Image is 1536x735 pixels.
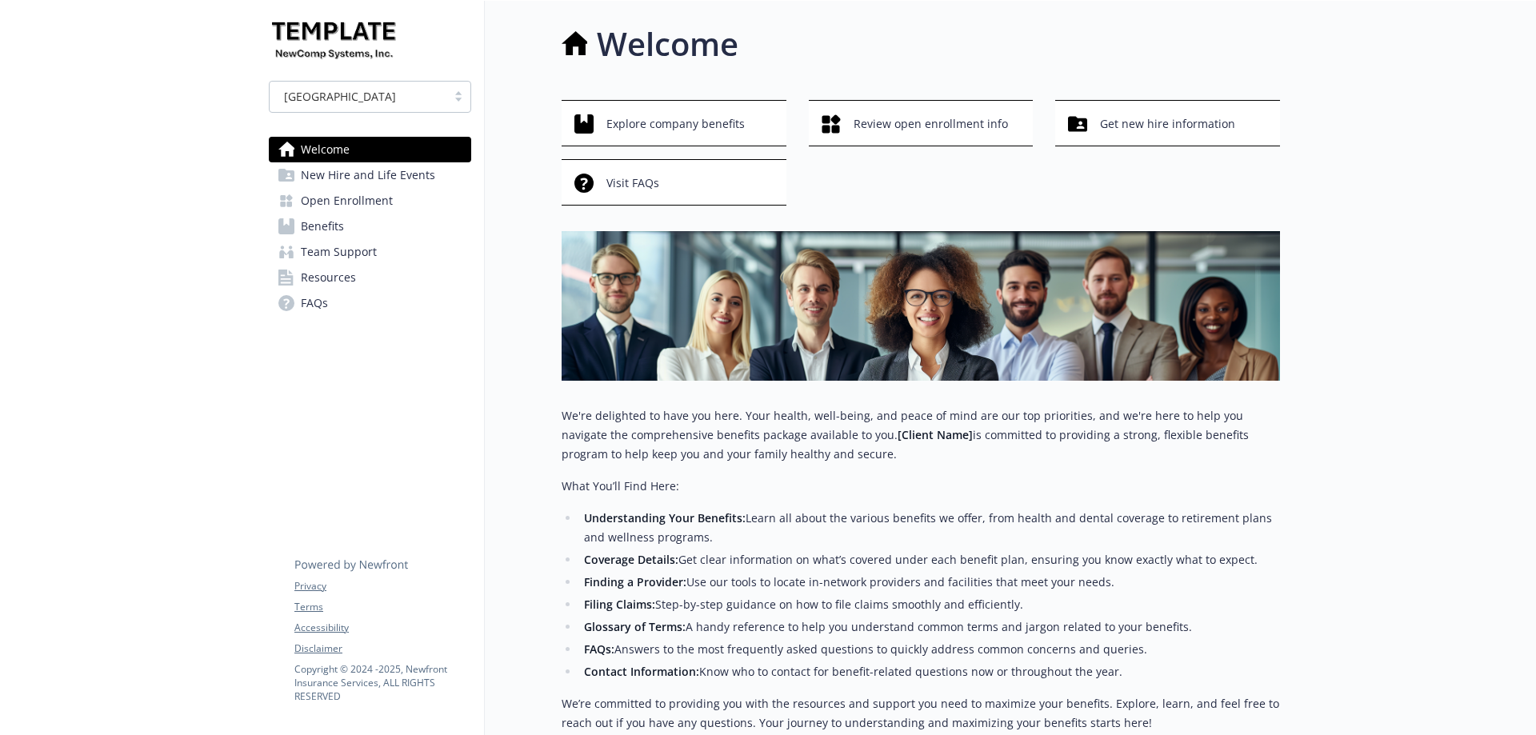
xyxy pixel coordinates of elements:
span: FAQs [301,290,328,316]
li: Use our tools to locate in-network providers and facilities that meet your needs. [579,573,1280,592]
a: Benefits [269,214,471,239]
strong: Understanding Your Benefits: [584,510,746,525]
span: Benefits [301,214,344,239]
img: overview page banner [562,231,1280,381]
a: Privacy [294,579,470,593]
a: New Hire and Life Events [269,162,471,188]
li: Step-by-step guidance on how to file claims smoothly and efficiently. [579,595,1280,614]
a: Open Enrollment [269,188,471,214]
button: Get new hire information [1055,100,1280,146]
span: Explore company benefits [606,109,745,139]
a: Terms [294,600,470,614]
strong: Filing Claims: [584,597,655,612]
p: We’re committed to providing you with the resources and support you need to maximize your benefit... [562,694,1280,733]
span: Team Support [301,239,377,265]
span: Open Enrollment [301,188,393,214]
strong: FAQs: [584,641,614,657]
p: We're delighted to have you here. Your health, well-being, and peace of mind are our top prioriti... [562,406,1280,464]
span: [GEOGRAPHIC_DATA] [278,88,438,105]
span: New Hire and Life Events [301,162,435,188]
li: Get clear information on what’s covered under each benefit plan, ensuring you know exactly what t... [579,550,1280,569]
button: Explore company benefits [562,100,786,146]
button: Visit FAQs [562,159,786,206]
a: Welcome [269,137,471,162]
li: Know who to contact for benefit-related questions now or throughout the year. [579,662,1280,681]
span: Review open enrollment info [854,109,1008,139]
p: What You’ll Find Here: [562,477,1280,496]
span: Visit FAQs [606,168,659,198]
strong: [Client Name] [898,427,973,442]
li: Answers to the most frequently asked questions to quickly address common concerns and queries. [579,640,1280,659]
a: Accessibility [294,621,470,635]
strong: Contact Information: [584,664,699,679]
button: Review open enrollment info [809,100,1034,146]
h1: Welcome [597,20,738,68]
strong: Coverage Details: [584,552,678,567]
li: A handy reference to help you understand common terms and jargon related to your benefits. [579,617,1280,637]
span: Resources [301,265,356,290]
span: [GEOGRAPHIC_DATA] [284,88,396,105]
a: Resources [269,265,471,290]
strong: Glossary of Terms: [584,619,686,634]
span: Get new hire information [1100,109,1235,139]
span: Welcome [301,137,350,162]
a: Team Support [269,239,471,265]
p: Copyright © 2024 - 2025 , Newfront Insurance Services, ALL RIGHTS RESERVED [294,662,470,703]
a: Disclaimer [294,641,470,656]
a: FAQs [269,290,471,316]
strong: Finding a Provider: [584,574,686,589]
li: Learn all about the various benefits we offer, from health and dental coverage to retirement plan... [579,509,1280,547]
